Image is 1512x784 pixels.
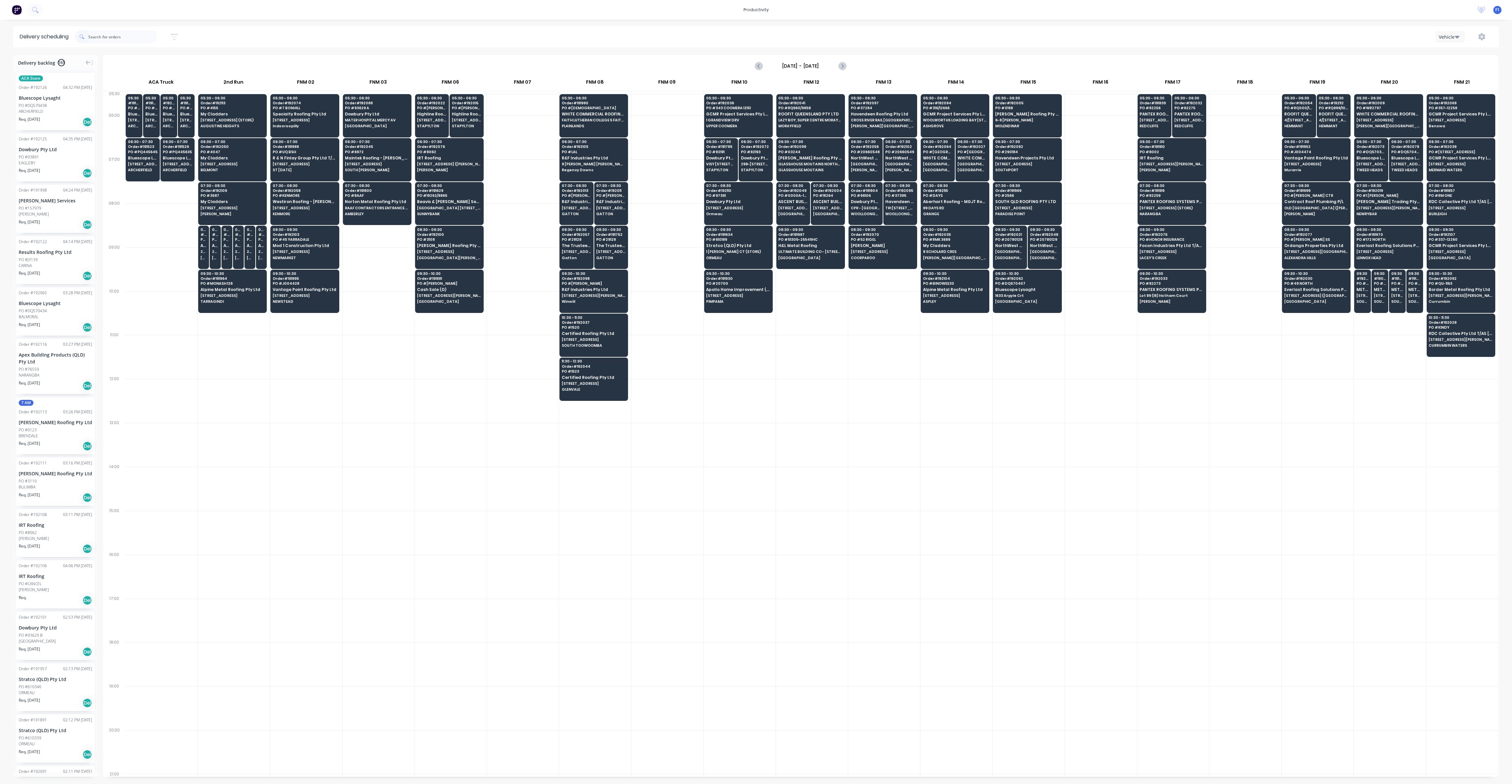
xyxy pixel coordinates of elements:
[273,118,336,122] span: [STREET_ADDRESS]
[851,162,880,166] span: [GEOGRAPHIC_DATA] [STREET_ADDRESS][PERSON_NAME]
[778,101,842,105] span: Order # 192041
[128,106,140,110] span: PO # DN356591
[145,112,157,116] span: Bluescope Lysaght
[1356,156,1386,160] span: Bluescope Lysaght
[1140,140,1203,144] span: 06:30 - 07:30
[1319,101,1348,105] span: Order # 192112
[1284,96,1314,100] span: 05:30 - 06:30
[851,124,914,128] span: [PERSON_NAME][GEOGRAPHIC_DATA]
[200,168,264,172] span: BELMONT
[270,76,342,91] div: FNM 02
[417,168,481,172] span: [PERSON_NAME]
[180,106,192,110] span: PO # DN356577
[1140,156,1203,160] span: IRT Roofing
[82,168,92,178] div: Del
[163,96,175,100] span: 05:30
[1140,112,1169,116] span: PANTEX ROOFING SYSTEMS PTY LTD
[1174,101,1204,105] span: Order # 192032
[345,145,409,149] span: Order # 192045
[417,112,447,116] span: Highline Roofing Pty Ltd
[885,150,915,154] span: PO # 20660549
[1137,76,1209,91] div: FNM 17
[200,150,264,154] span: PO # 4047
[923,168,953,172] span: [GEOGRAPHIC_DATA]
[562,140,625,144] span: 06:30 - 07:30
[848,76,920,91] div: FNM 13
[778,106,842,110] span: PO # RQ960/9858
[1356,124,1420,128] span: [PERSON_NAME][GEOGRAPHIC_DATA]
[180,101,192,105] span: # 191835
[851,145,880,149] span: Order # 192056
[273,156,336,160] span: R & N Finlay Group Pty Ltd T/as Sustainable
[995,124,1059,128] span: MOLENDINAR
[995,150,1059,154] span: PO # 290184
[957,168,987,172] span: [GEOGRAPHIC_DATA]
[145,118,157,122] span: [STREET_ADDRESS][PERSON_NAME] (STORE)
[923,96,987,100] span: 05:30 - 06:30
[200,156,264,160] span: My Cladders
[706,156,736,160] span: Dowbury Pty Ltd
[1429,150,1492,154] span: PO # [STREET_ADDRESS]
[19,94,92,101] div: Bluescope Lysaght
[163,118,175,122] span: [STREET_ADDRESS][PERSON_NAME] (STORE)
[200,162,264,166] span: [STREET_ADDRESS]
[851,140,880,144] span: 06:30 - 07:30
[995,162,1059,166] span: [STREET_ADDRESS]
[163,101,175,105] span: # 192017
[452,101,481,105] span: Order # 192015
[885,140,915,144] span: 06:30 - 07:30
[851,106,914,110] span: PO # 37284
[851,101,914,105] span: Order # 192097
[741,140,770,144] span: 06:30 - 07:30
[103,155,125,199] div: 07:00
[63,85,92,91] div: 04:32 PM [DATE]
[923,124,987,128] span: ASHGROVE
[417,124,447,128] span: STAPYLTON
[1391,145,1421,149] span: Order # 192078
[1284,150,1348,154] span: PO # J004474
[778,168,842,172] span: GLASSHOUSE MOUTAINS
[1319,96,1348,100] span: 05:30 - 06:30
[1391,162,1421,166] span: [STREET_ADDRESS] (STORE)
[562,101,625,105] span: Order # 191990
[128,112,140,116] span: Bluescope Lysaght
[1356,106,1420,110] span: PO # WR2797
[163,156,192,160] span: Bluescope Lysaght
[163,124,175,128] span: ARCHERFIELD
[923,150,953,154] span: PO # [GEOGRAPHIC_DATA]
[125,76,197,91] div: ACA Truck
[345,124,409,128] span: [GEOGRAPHIC_DATA]
[19,75,43,81] span: ACA Store
[1391,156,1421,160] span: Bluescope Lysaght
[741,156,770,160] span: Dowbury Pty Ltd
[145,106,157,110] span: PO # DQ570012
[19,103,47,109] div: PO #DQ570438
[778,184,808,188] span: 07:30 - 08:30
[1429,118,1492,122] span: [STREET_ADDRESS]
[1284,156,1348,160] span: Vantage Point Roofing Pty Ltd
[200,106,264,110] span: PO # 4155
[706,140,736,144] span: 06:30 - 07:30
[417,150,481,154] span: PO # 8062
[200,96,264,100] span: 05:30 - 06:30
[778,112,842,116] span: ROOFIT QUEENSLAND PTY LTD
[957,145,987,149] span: Order # 192027
[1429,112,1492,116] span: GCMR Project Services Pty Ltd
[703,76,775,91] div: FNM 10
[200,101,264,105] span: Order # 192113
[957,162,987,166] span: [GEOGRAPHIC_DATA] [STREET_ADDRESS][PERSON_NAME] (GATE 3 - UHF 33)
[273,150,336,154] span: PO # UQ BSH
[706,101,770,105] span: Order # 192036
[706,145,736,149] span: Order # 191785
[273,184,336,188] span: 07:30 - 08:30
[273,162,336,166] span: [STREET_ADDRESS]
[1284,118,1314,122] span: 4/[STREET_ADDRESS][PERSON_NAME] (STORE)
[992,76,1064,91] div: FNM 15
[417,106,447,110] span: PO # [PERSON_NAME]
[200,140,264,144] span: 06:30 - 07:30
[487,76,558,91] div: FNM 07
[345,184,409,188] span: 07:30 - 08:30
[1319,124,1348,128] span: HEMMANT
[1429,96,1492,100] span: 05:30 - 06:30
[200,112,264,116] span: My Cladders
